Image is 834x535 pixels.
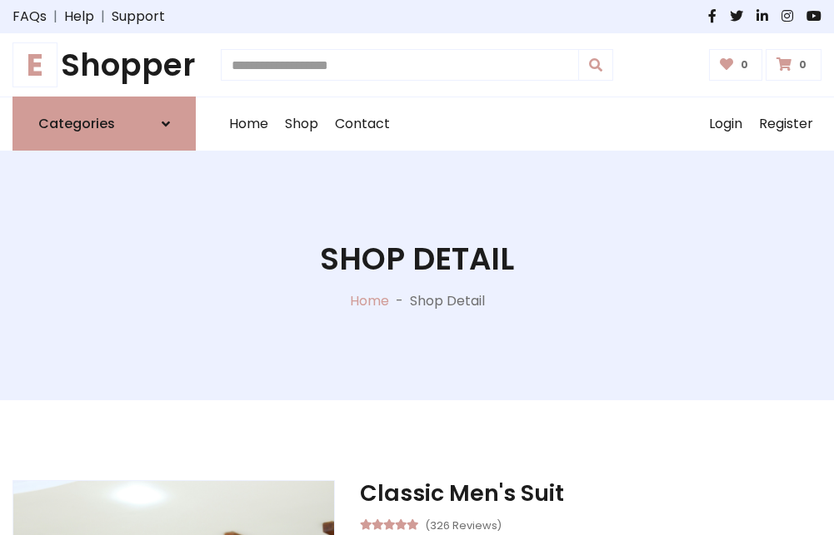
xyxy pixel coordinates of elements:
span: | [94,7,112,27]
span: 0 [737,57,752,72]
a: FAQs [12,7,47,27]
h6: Categories [38,116,115,131]
a: Contact [327,97,398,151]
p: Shop Detail [410,291,485,311]
a: 0 [709,49,763,81]
a: Shop [277,97,327,151]
a: Categories [12,97,196,151]
span: 0 [795,57,811,72]
a: Home [221,97,277,151]
a: Help [64,7,94,27]
a: EShopper [12,47,196,83]
small: (326 Reviews) [425,514,502,534]
a: Login [701,97,751,151]
span: | [47,7,64,27]
a: Home [350,291,389,310]
h3: Classic Men's Suit [360,480,822,507]
span: E [12,42,57,87]
p: - [389,291,410,311]
h1: Shop Detail [320,240,514,277]
h1: Shopper [12,47,196,83]
a: 0 [766,49,822,81]
a: Register [751,97,822,151]
a: Support [112,7,165,27]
